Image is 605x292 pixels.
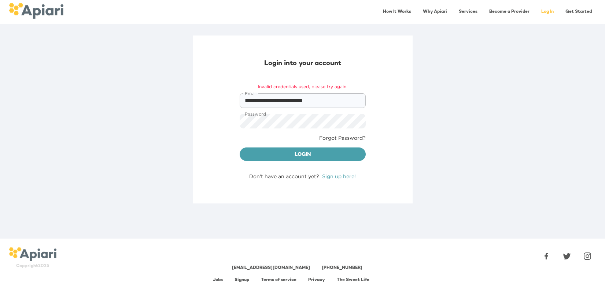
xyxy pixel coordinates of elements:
img: logo [9,247,56,261]
a: The Sweet Life [337,278,369,282]
div: [PHONE_NUMBER] [322,265,362,271]
a: Sign up here! [322,173,356,179]
a: Become a Provider [485,4,534,19]
a: Services [454,4,482,19]
span: Invalid credentials used, please try again. [237,83,369,90]
a: Get Started [561,4,596,19]
a: Privacy [308,278,325,282]
span: Login [246,150,360,160]
a: Forgot Password? [319,134,366,142]
a: Terms of service [261,278,296,282]
div: Copyright 2025 [9,263,56,269]
a: How It Works [379,4,416,19]
a: Why Apiari [418,4,451,19]
a: Signup [235,278,249,282]
a: Jobs [213,278,223,282]
img: logo [9,3,63,19]
div: Login into your account [240,59,366,68]
div: Don't have an account yet? [240,173,366,180]
button: Login [240,147,366,161]
a: Log In [537,4,558,19]
a: [EMAIL_ADDRESS][DOMAIN_NAME] [232,266,310,270]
